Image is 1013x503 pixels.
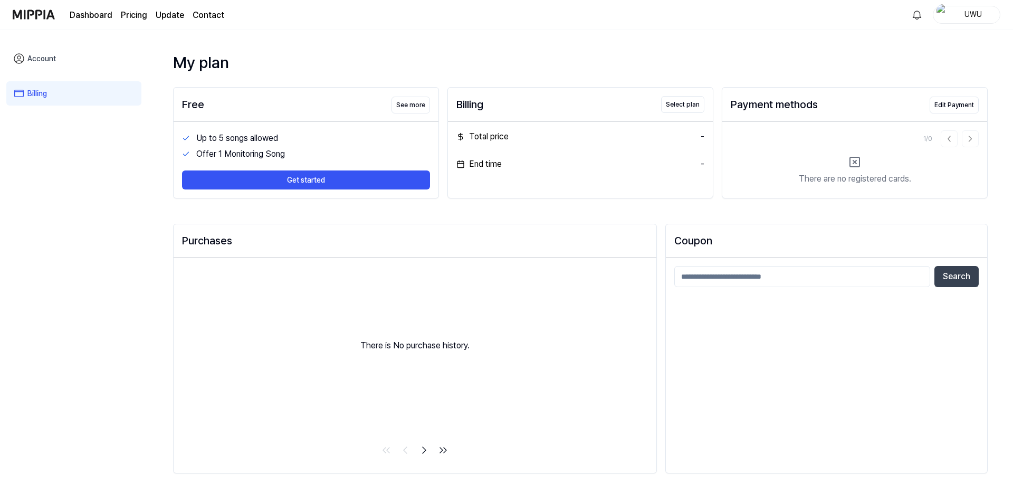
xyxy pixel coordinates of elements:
[174,442,656,460] nav: pagination
[731,97,818,112] div: Payment methods
[182,170,430,189] button: Get started
[701,130,704,143] div: -
[6,81,141,106] a: Billing
[70,9,112,22] a: Dashboard
[435,442,452,459] a: Go to last page
[391,97,430,113] button: See more
[934,266,979,287] button: Search
[911,8,923,21] img: 알림
[416,442,433,459] a: Go to next page
[173,51,988,74] div: My plan
[456,130,509,143] div: Total price
[674,233,979,249] h2: Coupon
[933,6,1000,24] button: profileUWU
[6,46,141,71] a: Account
[456,158,502,170] div: End time
[923,134,932,144] div: 1 / 0
[701,158,704,170] div: -
[952,8,993,20] div: UWU
[930,96,979,113] a: Edit Payment
[156,9,184,22] a: Update
[182,233,648,249] div: Purchases
[182,162,430,189] a: Get started
[193,9,224,22] a: Contact
[661,96,704,113] button: Select plan
[196,132,430,145] div: Up to 5 songs allowed
[121,9,147,22] a: Pricing
[456,97,483,112] div: Billing
[397,442,414,459] a: Go to previous page
[799,173,911,185] div: There are no registered cards.
[174,258,656,433] div: There is No purchase history.
[182,97,204,112] div: Free
[378,442,395,459] a: Go to first page
[930,97,979,113] button: Edit Payment
[391,96,430,113] a: See more
[196,148,430,160] div: Offer 1 Monitoring Song
[936,4,949,25] img: profile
